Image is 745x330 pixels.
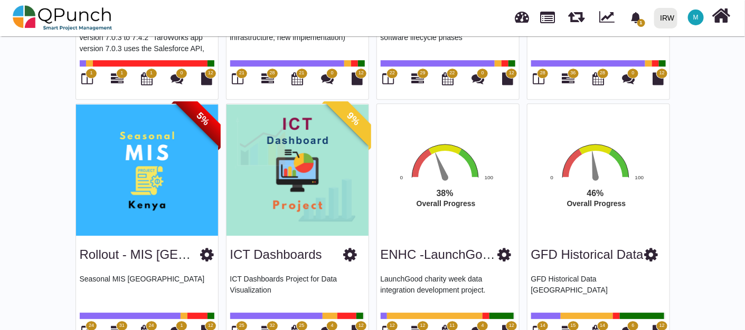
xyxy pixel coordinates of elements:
[442,72,454,85] i: Calendar
[525,142,689,240] div: Overall Progress. Highcharts interactive chart.
[533,72,544,85] i: Board
[324,90,382,148] span: 9%
[449,70,455,77] span: 22
[567,199,626,208] text: Overall Progress
[390,70,395,77] span: 22
[299,70,304,77] span: 21
[299,322,304,329] span: 25
[111,72,124,85] i: Gantt
[181,322,183,329] span: 1
[148,322,154,329] span: 24
[420,322,426,329] span: 12
[502,72,513,85] i: Document Library
[412,72,425,85] i: Gantt
[471,72,484,85] i: Punch Discussions
[417,199,476,208] text: Overall Progress
[649,1,682,35] a: IRW
[624,1,650,34] a: bell fill1
[568,5,584,23] span: Releases
[630,12,642,23] svg: bell fill
[80,274,214,305] p: Seasonal MIS [GEOGRAPHIC_DATA]
[659,322,665,329] span: 12
[531,247,644,263] h3: GFD Historical Data
[693,14,699,21] span: M
[181,70,183,77] span: 0
[13,2,112,34] img: qpunch-sp.fa6292f.png
[80,247,201,263] h3: Rollout - MIS Kenya
[589,151,599,178] path: 46 %. Speed.
[637,19,645,27] span: 1
[381,21,515,53] p: Project template focused more on software lifecycle phases
[239,322,244,329] span: 25
[239,70,244,77] span: 21
[509,70,514,77] span: 12
[292,72,304,85] i: Calendar
[632,322,635,329] span: 6
[382,72,394,85] i: Board
[482,70,484,77] span: 0
[111,76,124,85] a: 1
[482,322,484,329] span: 4
[540,322,545,329] span: 14
[437,189,454,198] text: 38%
[230,247,322,261] a: ICT Dashboards
[374,142,537,240] svg: Interactive chart
[90,70,92,77] span: 1
[80,21,214,53] p: Alyateem TaroWorks upgrade from version 7.0.3 to 7.4.2 "TaroWorks app version 7.0.3 uses the Sale...
[270,70,275,77] span: 28
[531,274,666,305] p: GFD Historical Data [GEOGRAPHIC_DATA]
[562,72,575,85] i: Gantt
[230,247,322,263] h3: ICT Dashboards
[352,72,363,85] i: Document Library
[208,322,213,329] span: 12
[600,322,605,329] span: 14
[531,247,644,261] a: GFD Historical Data
[432,151,448,178] path: 38 %. Speed.
[562,76,575,85] a: 36
[171,72,183,85] i: Punch Discussions
[331,70,334,77] span: 0
[208,70,213,77] span: 12
[632,70,635,77] span: 0
[515,6,530,22] span: Dashboard
[400,174,403,180] text: 0
[550,174,553,180] text: 0
[571,70,576,77] span: 36
[359,70,364,77] span: 12
[682,1,710,34] a: M
[381,247,524,261] a: ENHC -LaunchGood ETL
[449,322,455,329] span: 11
[712,6,731,26] i: Home
[412,76,425,85] a: 29
[659,70,665,77] span: 12
[509,322,514,329] span: 12
[571,322,576,329] span: 15
[142,72,153,85] i: Calendar
[653,72,664,85] i: Document Library
[531,21,666,53] p: Template to be used for Agile Projects
[173,90,232,148] span: 5%
[321,72,334,85] i: Punch Discussions
[81,72,93,85] i: Board
[622,72,635,85] i: Punch Discussions
[150,70,153,77] span: 1
[600,70,605,77] span: 28
[390,322,395,329] span: 12
[261,72,274,85] i: Gantt
[593,72,605,85] i: Calendar
[525,142,688,240] svg: Interactive chart
[230,21,365,53] p: Template for a Waterfall project (e.g. infrastructure, new implementation)
[540,70,545,77] span: 28
[627,8,645,27] div: Notification
[201,72,212,85] i: Document Library
[485,174,494,180] text: 100
[89,322,94,329] span: 24
[541,7,555,23] span: Projects
[381,247,498,263] h3: ENHC -LaunchGood ETL
[594,1,624,35] div: Dynamic Report
[661,9,675,27] div: IRW
[688,9,704,25] span: Muhammad.shoaib
[374,142,538,240] div: Overall Progress. Highcharts interactive chart.
[80,247,288,261] a: Rollout - MIS [GEOGRAPHIC_DATA]
[119,322,125,329] span: 31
